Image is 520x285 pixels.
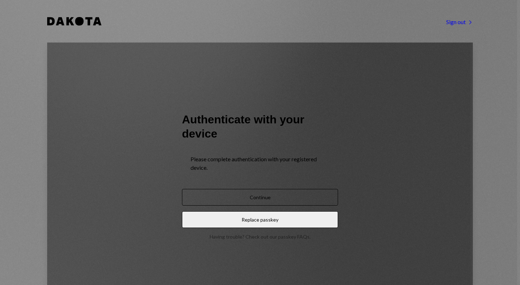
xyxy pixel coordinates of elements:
[190,155,330,172] div: Please complete authentication with your registered device.
[210,234,311,240] div: Having trouble? Check out our .
[182,189,338,206] button: Continue
[182,211,338,228] button: Replace passkey
[182,112,338,141] h1: Authenticate with your device
[278,234,310,240] a: passkey FAQs
[446,18,473,25] a: Sign out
